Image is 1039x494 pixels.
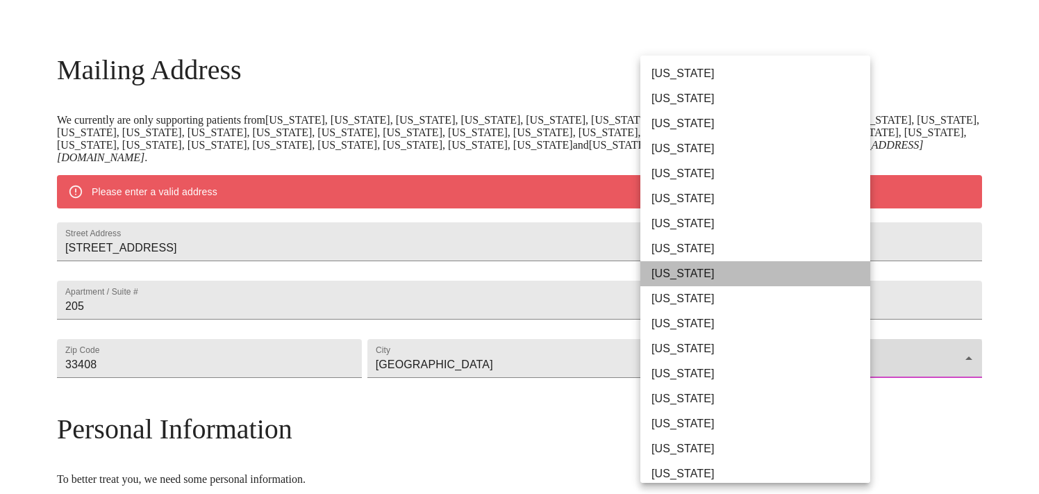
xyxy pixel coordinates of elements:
[640,261,870,286] li: [US_STATE]
[640,236,870,261] li: [US_STATE]
[640,386,870,411] li: [US_STATE]
[640,336,870,361] li: [US_STATE]
[640,461,870,486] li: [US_STATE]
[640,211,870,236] li: [US_STATE]
[640,186,870,211] li: [US_STATE]
[640,436,870,461] li: [US_STATE]
[640,311,870,336] li: [US_STATE]
[640,361,870,386] li: [US_STATE]
[640,86,870,111] li: [US_STATE]
[640,411,870,436] li: [US_STATE]
[640,286,870,311] li: [US_STATE]
[640,161,870,186] li: [US_STATE]
[640,111,870,136] li: [US_STATE]
[640,136,870,161] li: [US_STATE]
[640,61,870,86] li: [US_STATE]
